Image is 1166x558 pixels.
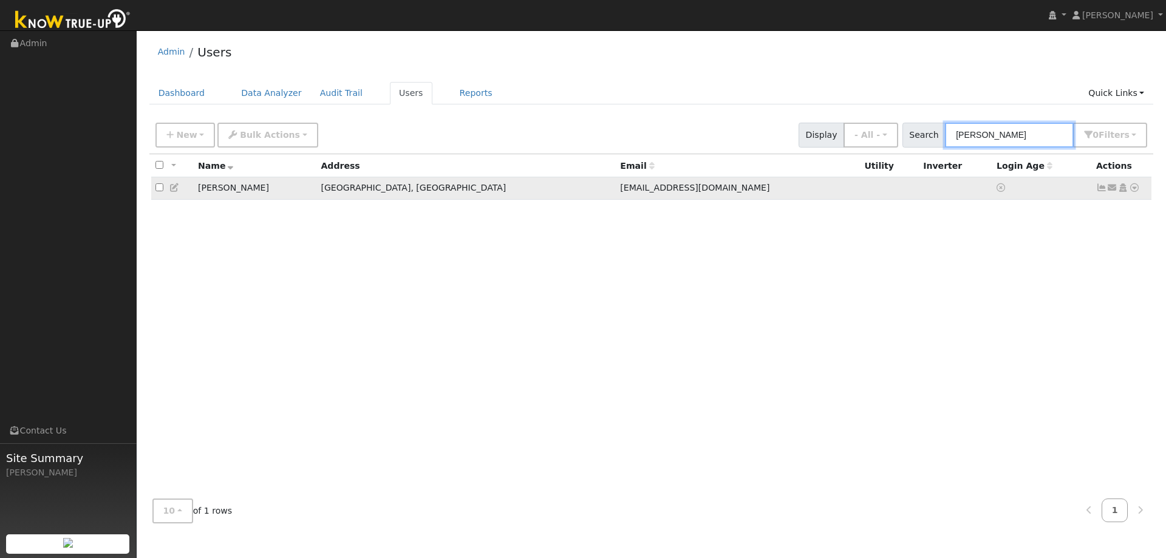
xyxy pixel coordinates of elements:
span: New [176,130,197,140]
div: Actions [1096,160,1147,172]
img: Know True-Up [9,7,137,34]
span: Days since last login [997,161,1052,171]
span: Bulk Actions [240,130,300,140]
a: aubear71@gmail.com [1107,182,1118,194]
a: Data Analyzer [232,82,311,104]
a: Edit User [169,183,180,192]
a: Not connected [1096,183,1107,192]
a: 1 [1102,498,1128,522]
td: [GEOGRAPHIC_DATA], [GEOGRAPHIC_DATA] [316,177,616,200]
span: of 1 rows [152,498,233,523]
button: New [155,123,216,148]
span: Search [902,123,946,148]
a: Other actions [1129,182,1140,194]
span: Filter [1099,130,1130,140]
div: [PERSON_NAME] [6,466,130,479]
span: [PERSON_NAME] [1082,10,1153,20]
a: No login access [997,183,1007,192]
a: Quick Links [1079,82,1153,104]
button: 0Filters [1073,123,1147,148]
span: Name [198,161,234,171]
div: Inverter [923,160,988,172]
input: Search [945,123,1074,148]
a: Login As [1117,183,1128,192]
td: [PERSON_NAME] [194,177,316,200]
button: - All - [844,123,898,148]
a: Dashboard [149,82,214,104]
a: Admin [158,47,185,56]
a: Users [197,45,231,60]
span: 10 [163,506,176,515]
span: Display [799,123,844,148]
span: Email [620,161,654,171]
button: Bulk Actions [217,123,318,148]
img: retrieve [63,538,73,548]
a: Users [390,82,432,104]
a: Reports [451,82,502,104]
span: [EMAIL_ADDRESS][DOMAIN_NAME] [620,183,769,192]
div: Utility [864,160,915,172]
div: Address [321,160,612,172]
button: 10 [152,498,193,523]
span: Site Summary [6,450,130,466]
a: Audit Trail [311,82,372,104]
span: s [1124,130,1129,140]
